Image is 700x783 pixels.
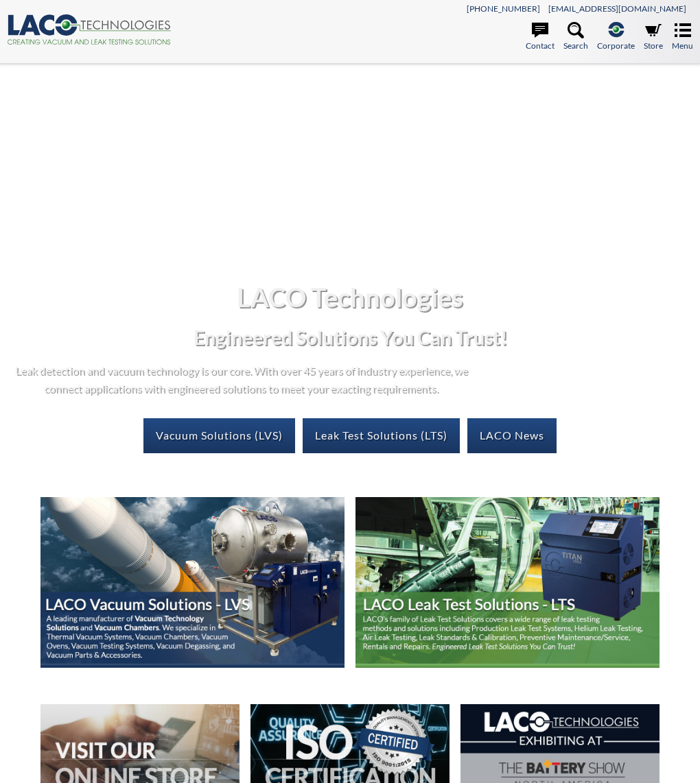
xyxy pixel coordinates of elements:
[303,418,460,453] a: Leak Test Solutions (LTS)
[467,3,540,14] a: [PHONE_NUMBER]
[40,497,345,668] img: LACO-Vacuum-Solutions-space2.jpg
[672,22,693,52] a: Menu
[526,22,555,52] a: Contact
[597,39,635,52] span: Corporate
[355,497,660,668] img: LACO-Leak-Test-Solutions_automotive.jpg
[467,418,557,453] a: LACO News
[563,22,588,52] a: Search
[143,418,295,453] a: Vacuum Solutions (LVS)
[11,361,471,396] p: Leak detection and vacuum technology is our core. With over 45 years of industry experience, we c...
[11,325,689,350] h2: Engineered Solutions You Can Trust!
[11,280,689,314] h1: LACO Technologies
[548,3,686,14] a: [EMAIL_ADDRESS][DOMAIN_NAME]
[644,22,663,52] a: Store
